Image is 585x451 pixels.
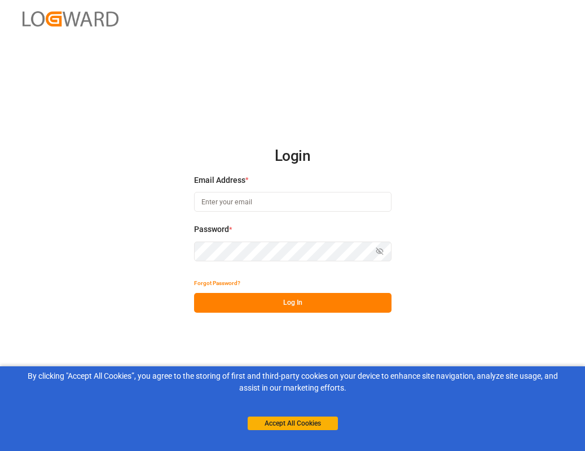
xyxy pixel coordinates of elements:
[194,273,240,293] button: Forgot Password?
[23,11,118,27] img: Logward_new_orange.png
[8,370,577,394] div: By clicking "Accept All Cookies”, you agree to the storing of first and third-party cookies on yo...
[194,293,392,313] button: Log In
[194,174,245,186] span: Email Address
[194,138,392,174] h2: Login
[248,417,338,430] button: Accept All Cookies
[194,224,229,235] span: Password
[194,192,392,212] input: Enter your email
